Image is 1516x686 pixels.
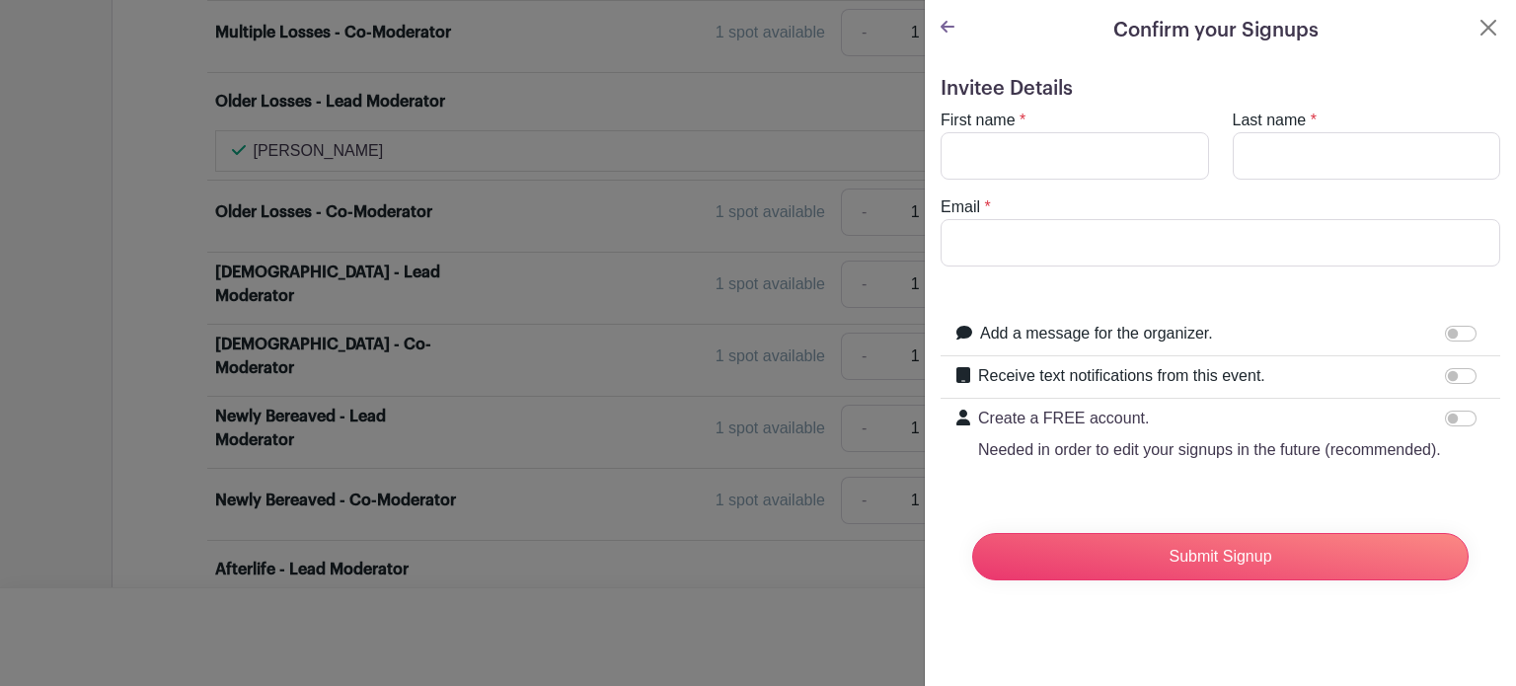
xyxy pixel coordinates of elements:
[1113,16,1319,45] h5: Confirm your Signups
[978,364,1265,388] label: Receive text notifications from this event.
[1477,16,1500,39] button: Close
[941,77,1500,101] h5: Invitee Details
[941,195,980,219] label: Email
[972,533,1469,580] input: Submit Signup
[978,438,1441,462] p: Needed in order to edit your signups in the future (recommended).
[980,322,1213,345] label: Add a message for the organizer.
[941,109,1016,132] label: First name
[978,407,1441,430] p: Create a FREE account.
[1233,109,1307,132] label: Last name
